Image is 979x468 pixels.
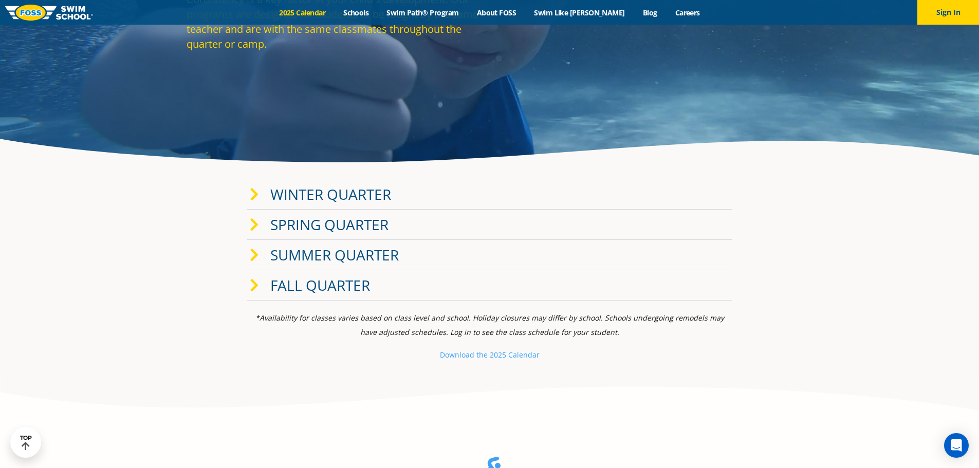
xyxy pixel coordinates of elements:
[20,435,32,451] div: TOP
[270,275,370,295] a: Fall Quarter
[270,184,391,204] a: Winter Quarter
[270,8,335,17] a: 2025 Calendar
[255,313,724,337] i: *Availability for classes varies based on class level and school. Holiday closures may differ by ...
[440,350,484,360] small: Download th
[440,350,540,360] a: Download the 2025 Calendar
[634,8,666,17] a: Blog
[270,245,399,265] a: Summer Quarter
[335,8,378,17] a: Schools
[270,215,389,234] a: Spring Quarter
[666,8,709,17] a: Careers
[5,5,93,21] img: FOSS Swim School Logo
[484,350,540,360] small: e 2025 Calendar
[468,8,525,17] a: About FOSS
[378,8,468,17] a: Swim Path® Program
[525,8,634,17] a: Swim Like [PERSON_NAME]
[944,433,969,458] div: Open Intercom Messenger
